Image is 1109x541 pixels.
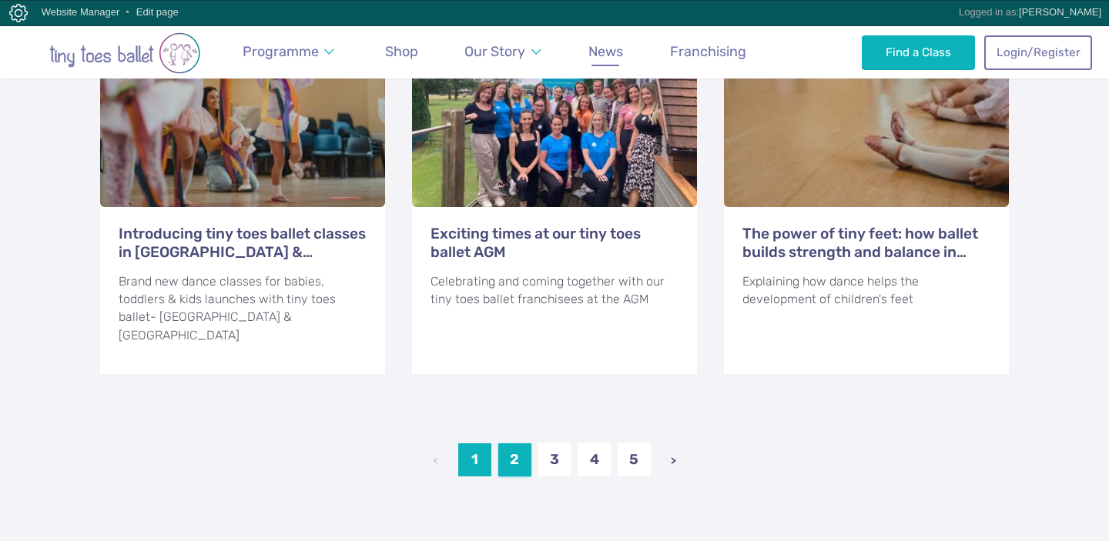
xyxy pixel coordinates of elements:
[412,4,697,374] a: Exciting times at our tiny toes ballet AGM Celebrating and coming together with our tiny toes bal...
[17,25,233,78] a: Go to home page
[119,272,367,344] div: Brand new dance classes for babies, toddlers & kids launches with tiny toes ballet- [GEOGRAPHIC_D...
[431,225,678,262] h3: Exciting times at our tiny toes ballet AGM
[243,43,319,59] span: Programme
[671,454,676,466] span: >
[17,32,233,74] img: tiny toes ballet
[588,43,623,59] span: News
[742,225,990,262] h3: The power of tiny feet: how ballet builds strength and balance in children
[663,35,753,69] a: Franchising
[618,443,651,476] a: 5
[498,443,531,476] a: 2
[100,4,385,374] a: Introducing tiny toes ballet classes in [GEOGRAPHIC_DATA] & [GEOGRAPHIC_DATA] Brand new dance cla...
[657,443,690,476] a: >
[581,35,630,69] a: News
[724,4,1009,374] a: The power of tiny feet: how ballet builds strength and balance in children Explaining how dance h...
[119,225,367,262] h3: Introducing tiny toes ballet classes in [GEOGRAPHIC_DATA] & [GEOGRAPHIC_DATA]
[862,35,975,69] a: Find a Class
[578,443,611,476] a: 4
[464,43,525,59] span: Our Story
[431,272,678,308] div: Celebrating and coming together with our tiny toes ballet franchisees at the AGM
[9,4,28,22] img: Copper Bay Digital CMS
[670,43,746,59] span: Franchising
[378,35,425,69] a: Shop
[742,272,990,308] div: Explaining how dance helps the development of children's feet
[457,35,548,69] a: Our Story
[136,6,179,18] a: Edit page
[959,1,1101,24] div: Logged in as:
[538,443,571,476] a: 3
[385,43,418,59] span: Shop
[42,6,120,18] a: Website Manager
[236,35,342,69] a: Programme
[1019,6,1101,18] a: [PERSON_NAME]
[984,35,1092,69] a: Login/Register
